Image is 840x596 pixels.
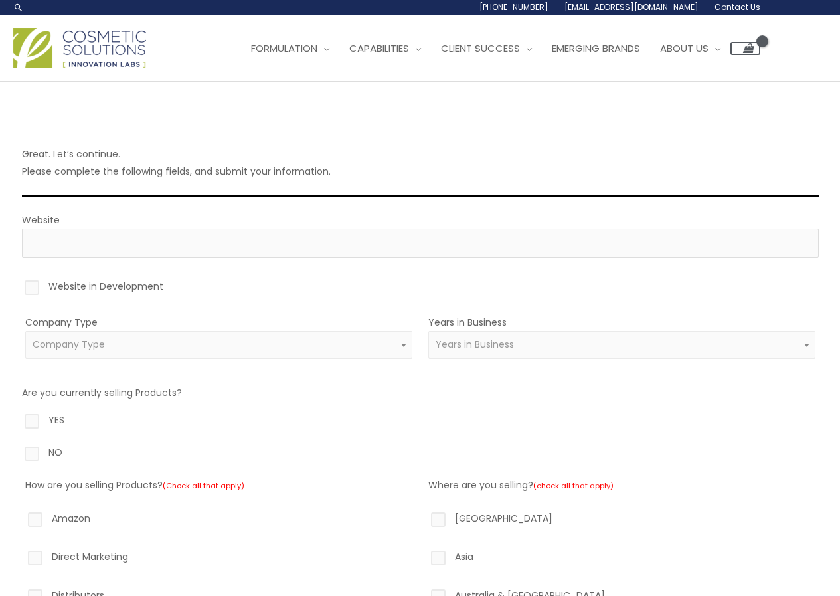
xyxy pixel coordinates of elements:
[730,42,760,55] a: View Shopping Cart, empty
[533,480,614,491] small: (check all that apply)
[714,1,760,13] span: Contact Us
[25,510,412,532] label: Amazon
[441,41,520,55] span: Client Success
[25,316,98,329] label: Company Type
[22,386,182,399] label: Are you currently selling Products?
[22,411,819,434] label: YES
[431,29,542,68] a: Client Success
[564,1,699,13] span: [EMAIL_ADDRESS][DOMAIN_NAME]
[349,41,409,55] span: Capabilities
[339,29,431,68] a: Capabilities
[33,338,105,351] span: Company Type
[241,29,339,68] a: Formulation
[428,316,507,329] label: Years in Business
[22,213,60,227] label: Website
[22,444,819,466] label: NO
[231,29,760,68] nav: Site Navigation
[13,28,146,68] img: Cosmetic Solutions Logo
[552,41,640,55] span: Emerging Brands
[13,2,24,13] a: Search icon link
[542,29,650,68] a: Emerging Brands
[428,510,815,532] label: [GEOGRAPHIC_DATA]
[436,338,514,351] span: Years in Business
[650,29,730,68] a: About Us
[22,146,819,180] p: Great. Let’s continue. Please complete the following fields, and submit your information.
[479,1,548,13] span: [PHONE_NUMBER]
[428,548,815,571] label: Asia
[428,478,614,492] label: Where are you selling?
[25,548,412,571] label: Direct Marketing
[660,41,709,55] span: About Us
[251,41,317,55] span: Formulation
[25,478,244,492] label: How are you selling Products?
[163,480,244,491] small: (Check all that apply)
[22,278,819,300] label: Website in Development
